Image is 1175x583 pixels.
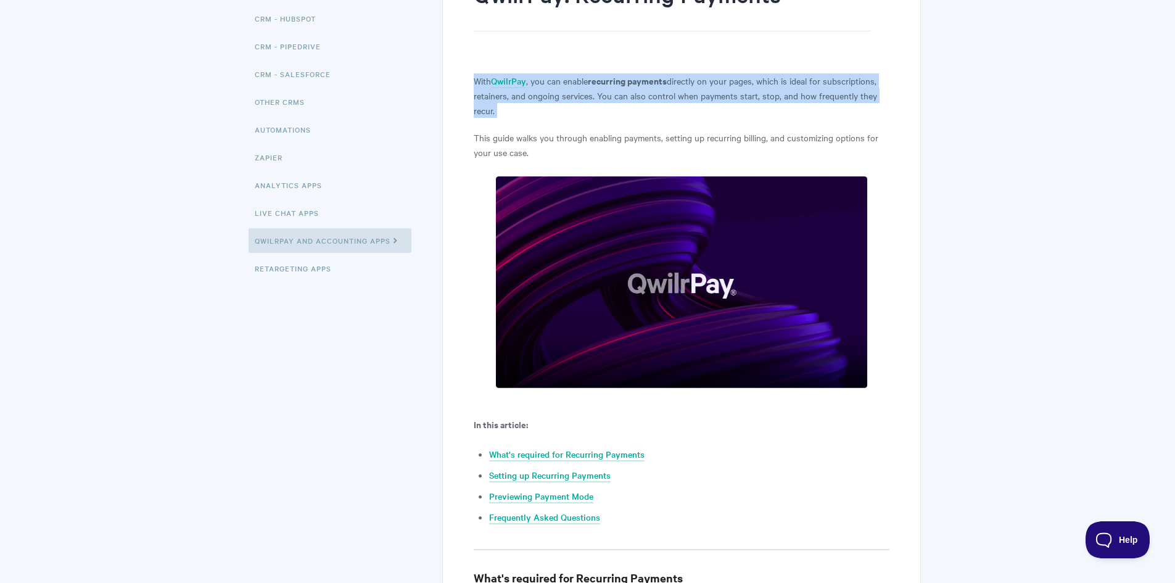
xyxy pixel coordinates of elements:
[495,176,868,389] img: file-hBILISBX3B.png
[1086,521,1150,558] iframe: Toggle Customer Support
[255,62,340,86] a: CRM - Salesforce
[255,117,320,142] a: Automations
[489,448,645,461] a: What's required for Recurring Payments
[489,511,600,524] a: Frequently Asked Questions
[255,173,331,197] a: Analytics Apps
[588,74,667,87] strong: recurring payments
[255,34,330,59] a: CRM - Pipedrive
[255,256,340,281] a: Retargeting Apps
[249,228,411,253] a: QwilrPay and Accounting Apps
[255,6,325,31] a: CRM - HubSpot
[255,89,314,114] a: Other CRMs
[474,418,528,431] b: In this article:
[489,490,593,503] a: Previewing Payment Mode
[255,145,292,170] a: Zapier
[255,201,328,225] a: Live Chat Apps
[474,130,889,160] p: This guide walks you through enabling payments, setting up recurring billing, and customizing opt...
[489,469,611,482] a: Setting up Recurring Payments
[474,73,889,118] p: With , you can enable directly on your pages, which is ideal for subscriptions, retainers, and on...
[491,75,526,88] a: QwilrPay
